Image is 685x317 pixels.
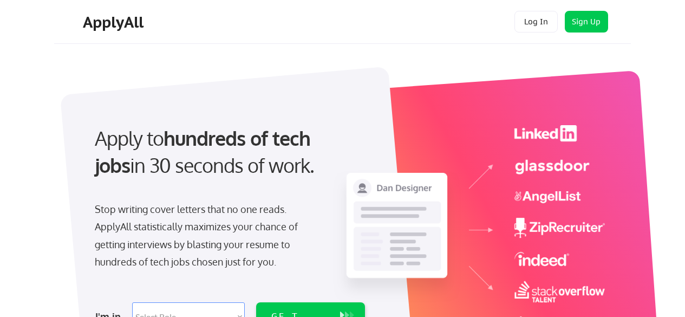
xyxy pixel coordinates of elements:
strong: hundreds of tech jobs [95,126,315,177]
div: Apply to in 30 seconds of work. [95,125,361,179]
div: ApplyAll [83,13,147,31]
button: Sign Up [565,11,608,33]
button: Log In [514,11,558,33]
div: Stop writing cover letters that no one reads. ApplyAll statistically maximizes your chance of get... [95,200,317,271]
